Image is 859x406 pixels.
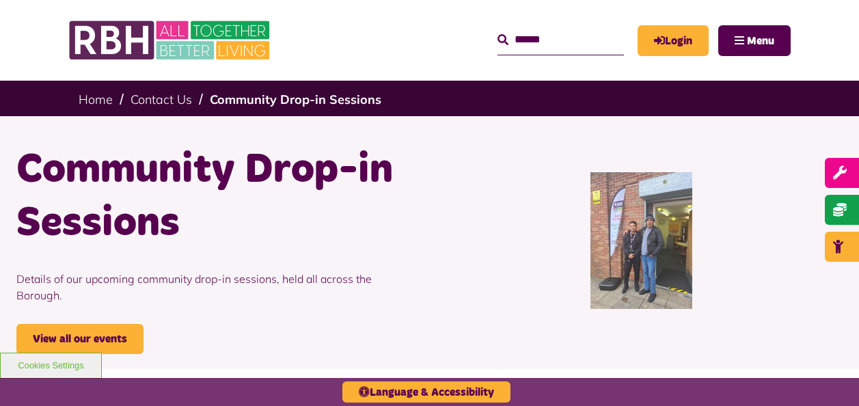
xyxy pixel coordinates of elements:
[747,36,774,46] span: Menu
[210,92,381,107] a: Community Drop-in Sessions
[79,92,113,107] a: Home
[68,14,273,67] img: RBH
[590,172,693,309] img: Freehold Abdul
[16,324,144,354] a: View all our events
[131,92,192,107] a: Contact Us
[718,25,791,56] button: Navigation
[797,344,859,406] iframe: Netcall Web Assistant for live chat
[342,381,510,403] button: Language & Accessibility
[16,250,420,324] p: Details of our upcoming community drop-in sessions, held all across the Borough.
[16,144,420,250] h1: Community Drop-in Sessions
[638,25,709,56] a: MyRBH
